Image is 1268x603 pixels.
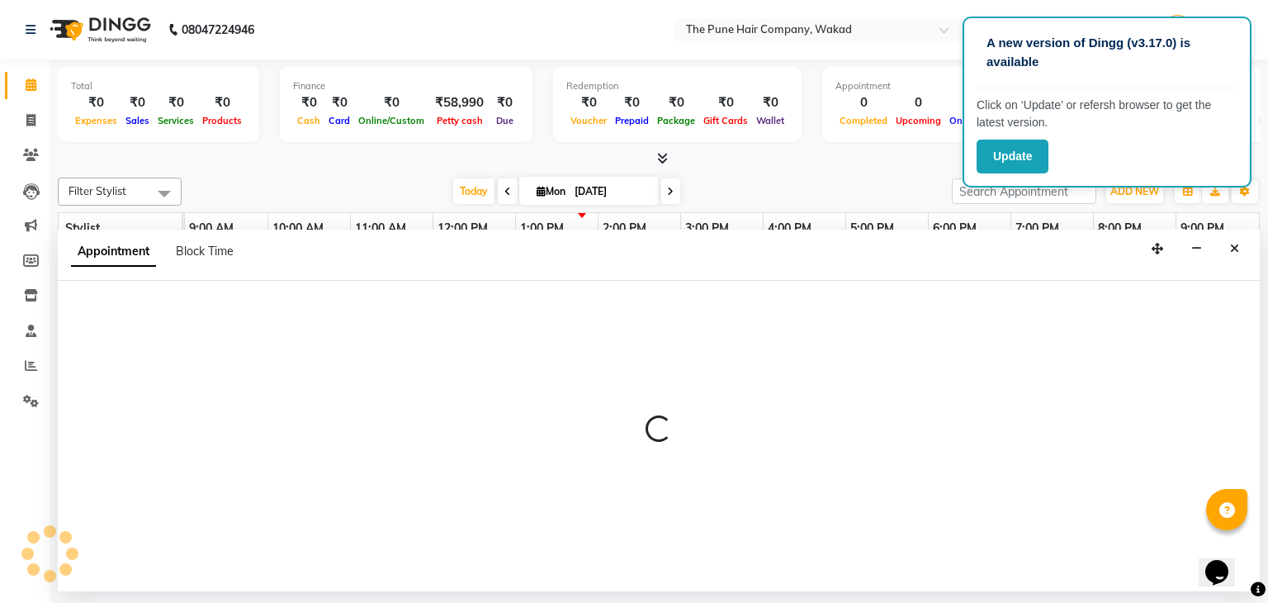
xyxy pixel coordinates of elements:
span: Sales [121,115,154,126]
div: Appointment [835,79,1040,93]
a: 2:00 PM [599,216,651,240]
div: ₹0 [354,93,428,112]
img: logo [42,7,155,53]
span: Block Time [176,244,234,259]
a: 5:00 PM [846,216,898,240]
span: Expenses [71,115,121,126]
div: ₹0 [71,93,121,112]
span: Gift Cards [699,115,752,126]
button: ADD NEW [1106,180,1163,203]
input: Search Appointment [952,178,1096,204]
div: ₹0 [324,93,354,112]
a: 10:00 AM [268,216,328,240]
a: 9:00 AM [185,216,238,240]
span: Cash [293,115,324,126]
img: Admin [1163,15,1192,44]
div: ₹0 [566,93,611,112]
div: ₹0 [699,93,752,112]
a: 1:00 PM [516,216,568,240]
div: ₹0 [611,93,653,112]
div: ₹0 [490,93,519,112]
span: ADD NEW [1110,185,1159,197]
div: 0 [835,93,892,112]
span: Voucher [566,115,611,126]
div: ₹0 [293,93,324,112]
button: Update [977,140,1048,173]
span: Mon [532,185,570,197]
a: 3:00 PM [681,216,733,240]
span: Card [324,115,354,126]
div: ₹0 [198,93,246,112]
span: Online/Custom [354,115,428,126]
span: Services [154,115,198,126]
span: Appointment [71,237,156,267]
a: 8:00 PM [1094,216,1146,240]
div: 0 [945,93,992,112]
a: 9:00 PM [1176,216,1228,240]
div: Redemption [566,79,788,93]
div: ₹0 [154,93,198,112]
span: Prepaid [611,115,653,126]
iframe: chat widget [1199,537,1251,586]
div: ₹0 [752,93,788,112]
a: 7:00 PM [1011,216,1063,240]
p: Click on ‘Update’ or refersh browser to get the latest version. [977,97,1237,131]
span: Products [198,115,246,126]
a: 6:00 PM [929,216,981,240]
span: Petty cash [433,115,487,126]
div: ₹0 [121,93,154,112]
span: Stylist [65,221,100,235]
button: Close [1223,236,1247,262]
input: 2025-09-01 [570,179,652,204]
a: 11:00 AM [351,216,410,240]
span: Package [653,115,699,126]
div: ₹0 [653,93,699,112]
div: Total [71,79,246,93]
span: Due [492,115,518,126]
a: 12:00 PM [433,216,492,240]
a: 4:00 PM [764,216,816,240]
b: 08047224946 [182,7,254,53]
div: Finance [293,79,519,93]
p: A new version of Dingg (v3.17.0) is available [986,34,1228,71]
span: Today [453,178,494,204]
span: Completed [835,115,892,126]
span: Upcoming [892,115,945,126]
div: ₹58,990 [428,93,490,112]
span: Filter Stylist [69,184,126,197]
span: Ongoing [945,115,992,126]
div: 0 [892,93,945,112]
span: Wallet [752,115,788,126]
